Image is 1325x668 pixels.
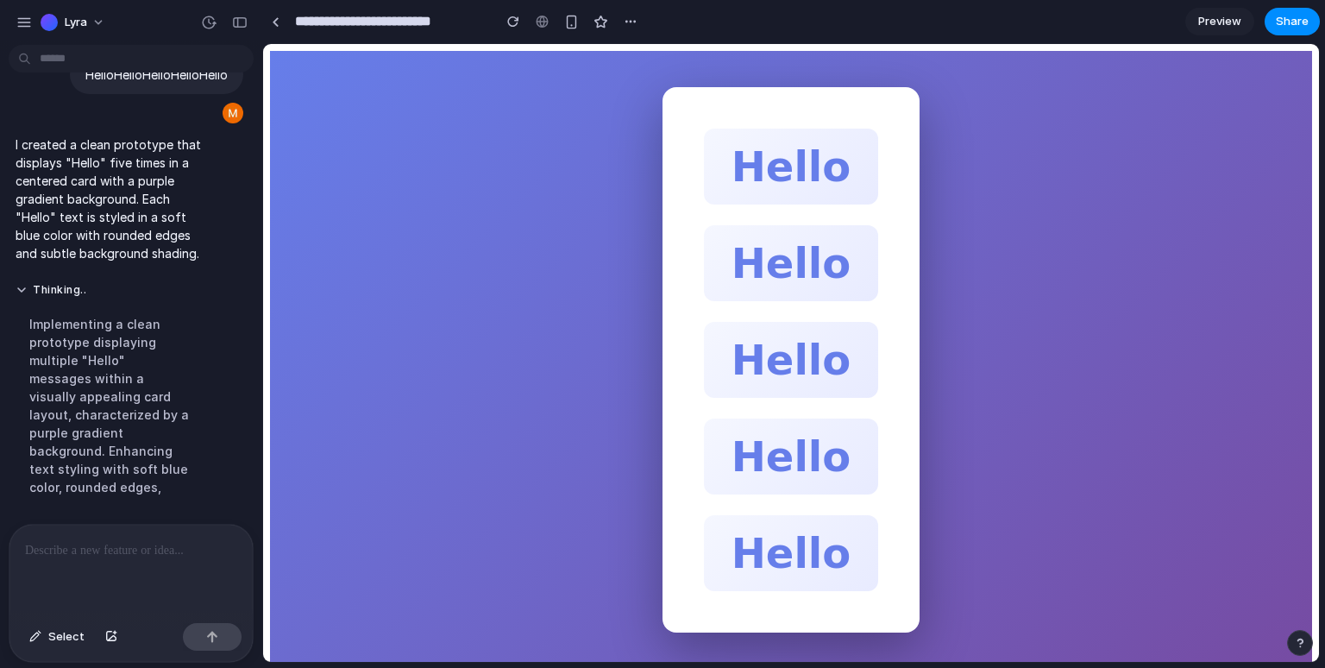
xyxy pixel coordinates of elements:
[34,9,114,36] button: Lyra
[1265,8,1320,35] button: Share
[1185,8,1254,35] a: Preview
[1276,13,1309,30] span: Share
[441,181,616,257] div: Hello
[441,471,616,547] div: Hello
[441,375,616,451] div: Hello
[48,628,85,646] span: Select
[65,14,87,31] span: Lyra
[1198,13,1241,30] span: Preview
[21,623,93,651] button: Select
[16,135,204,262] p: I created a clean prototype that displays "Hello" five times in a centered card with a purple gra...
[441,278,616,354] div: Hello
[85,66,228,84] p: HelloHelloHelloHelloHello
[441,85,616,161] div: Hello
[16,305,204,507] div: Implementing a clean prototype displaying multiple "Hello" messages within a visually appealing c...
